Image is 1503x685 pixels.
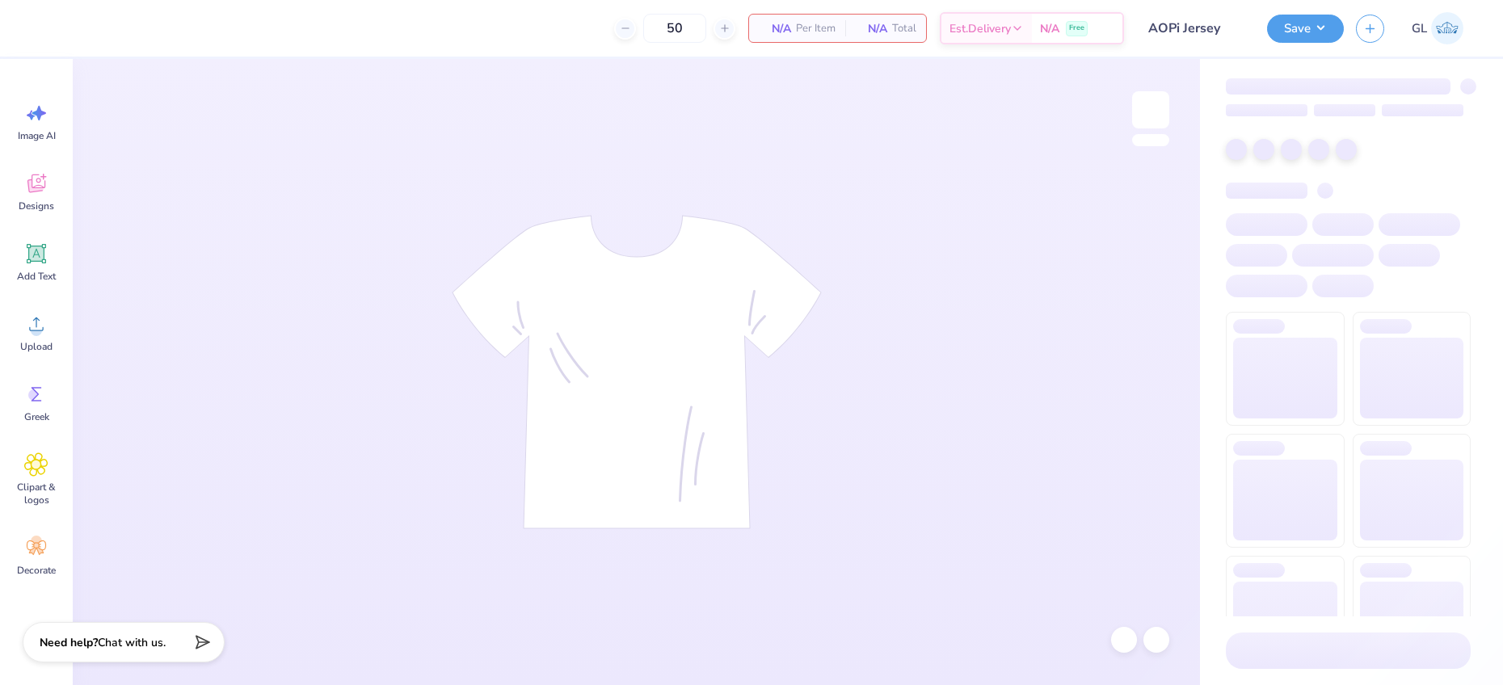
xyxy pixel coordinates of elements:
[1267,15,1344,43] button: Save
[17,270,56,283] span: Add Text
[17,564,56,577] span: Decorate
[1431,12,1463,44] img: Gabrielle Lopez
[1136,12,1255,44] input: Untitled Design
[18,129,56,142] span: Image AI
[24,410,49,423] span: Greek
[892,20,916,37] span: Total
[20,340,53,353] span: Upload
[1404,12,1471,44] a: GL
[452,215,822,529] img: tee-skeleton.svg
[1069,23,1084,34] span: Free
[1040,20,1059,37] span: N/A
[855,20,887,37] span: N/A
[10,481,63,506] span: Clipart & logos
[19,200,54,212] span: Designs
[796,20,836,37] span: Per Item
[40,635,98,650] strong: Need help?
[759,20,791,37] span: N/A
[949,20,1011,37] span: Est. Delivery
[98,635,166,650] span: Chat with us.
[643,14,706,43] input: – –
[1412,19,1427,38] span: GL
